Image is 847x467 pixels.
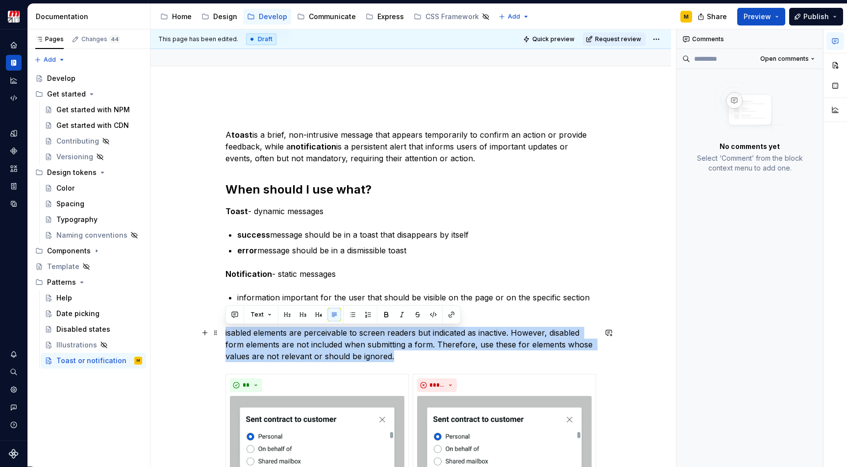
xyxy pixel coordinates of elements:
[56,340,97,350] div: Illustrations
[41,227,146,243] a: Naming conventions
[41,321,146,337] a: Disabled states
[31,274,146,290] div: Patterns
[6,346,22,362] div: Notifications
[760,55,809,63] span: Open comments
[225,129,596,164] p: A is a brief, non-intrusive message that appears temporarily to confirm an action or provide feed...
[41,353,146,369] a: Toast or notificationM
[35,35,64,43] div: Pages
[237,230,270,240] strong: success
[8,11,20,23] img: e95d57dd-783c-4905-b3fc-0c5af85c8823.png
[31,243,146,259] div: Components
[496,10,532,24] button: Add
[109,35,120,43] span: 44
[31,71,146,86] a: Develop
[172,12,192,22] div: Home
[237,246,257,255] strong: error
[803,12,829,22] span: Publish
[225,182,596,197] h2: When should I use what?
[789,8,843,25] button: Publish
[47,277,76,287] div: Patterns
[31,86,146,102] div: Get started
[756,52,819,66] button: Open comments
[158,35,238,43] span: This page has been edited.
[31,259,146,274] a: Template
[156,7,494,26] div: Page tree
[6,90,22,106] a: Code automation
[31,53,68,67] button: Add
[737,8,785,25] button: Preview
[595,35,641,43] span: Request review
[583,32,646,46] button: Request review
[56,293,72,303] div: Help
[56,215,98,224] div: Typography
[56,136,99,146] div: Contributing
[213,12,237,22] div: Design
[6,143,22,159] div: Components
[237,245,596,256] p: message should be in a dismissible toast
[41,149,146,165] a: Versioning
[377,12,404,22] div: Express
[56,183,75,193] div: Color
[532,35,574,43] span: Quick preview
[56,105,130,115] div: Get started with NPM
[508,13,520,21] span: Add
[293,9,360,25] a: Communicate
[198,9,241,25] a: Design
[410,9,494,25] a: CSS Framework
[41,118,146,133] a: Get started with CDN
[47,89,86,99] div: Get started
[41,196,146,212] a: Spacing
[237,292,596,315] p: information important for the user that should be visible on the page or on the specific section ...
[225,268,596,280] p: - static messages
[36,12,146,22] div: Documentation
[688,153,811,173] p: Select ‘Comment’ from the block context menu to add one.
[707,12,727,22] span: Share
[6,399,22,415] button: Contact support
[309,12,356,22] div: Communicate
[56,230,127,240] div: Naming conventions
[6,125,22,141] a: Design tokens
[56,309,100,319] div: Date picking
[246,33,276,45] div: Draft
[6,73,22,88] div: Analytics
[243,9,291,25] a: Develop
[47,262,79,271] div: Template
[362,9,408,25] a: Express
[41,337,146,353] a: Illustrations
[6,382,22,397] a: Settings
[231,130,252,140] strong: toast
[6,161,22,176] a: Assets
[225,269,272,279] strong: Notification
[9,449,19,459] svg: Supernova Logo
[41,306,146,321] a: Date picking
[41,180,146,196] a: Color
[47,168,97,177] div: Design tokens
[31,71,146,369] div: Page tree
[6,364,22,380] button: Search ⌘K
[225,327,596,362] p: isabled elements are perceivable to screen readers but indicated as inactive. However, disabled f...
[6,37,22,53] a: Home
[237,229,596,241] p: message should be in a toast that disappears by itself
[44,56,56,64] span: Add
[6,196,22,212] a: Data sources
[31,165,146,180] div: Design tokens
[81,35,120,43] div: Changes
[6,178,22,194] a: Storybook stories
[156,9,196,25] a: Home
[676,29,823,49] div: Comments
[6,55,22,71] div: Documentation
[56,152,93,162] div: Versioning
[684,13,689,21] div: M
[259,12,287,22] div: Develop
[56,199,84,209] div: Spacing
[47,74,75,83] div: Develop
